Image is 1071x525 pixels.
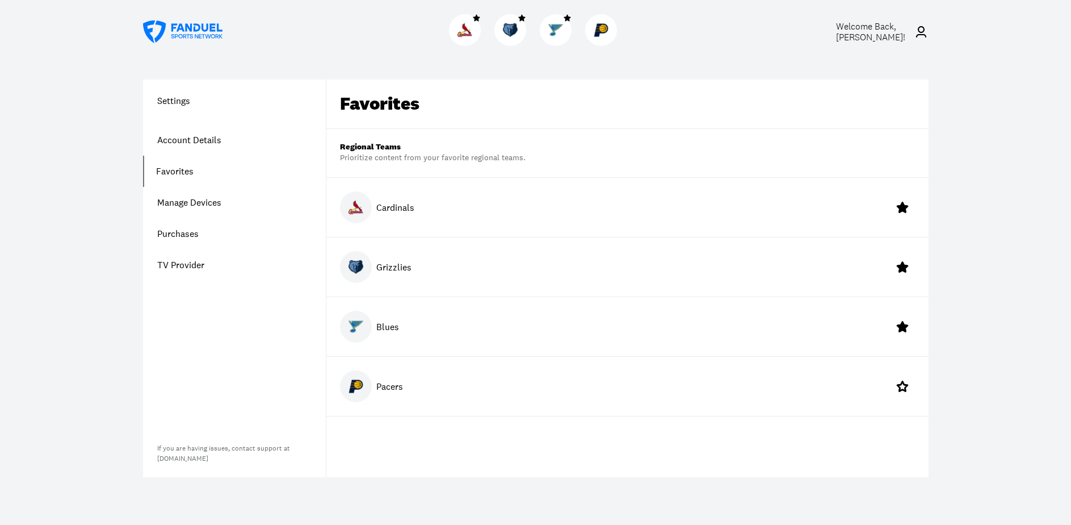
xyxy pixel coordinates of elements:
a: TV Provider [143,249,326,281]
img: Blues [548,23,563,37]
img: Pacers [594,23,608,37]
div: Favorites [340,93,419,115]
p: Cardinals [376,201,414,214]
img: Grizzlies [348,260,363,274]
h1: Settings [143,94,326,107]
a: BluesBlues [540,37,576,48]
img: Grizzlies [503,23,518,37]
p: Blues [376,320,399,334]
div: Prioritize content from your favorite regional teams. [340,152,526,164]
img: Cardinals [348,200,363,215]
a: FanDuel Sports Network [143,20,222,43]
a: GrizzliesGrizzlies [494,37,531,48]
a: Welcome Back,[PERSON_NAME]! [810,21,929,43]
a: PacersPacers [585,37,621,48]
a: If you are having issues, contact support at[DOMAIN_NAME] [157,444,290,463]
a: Purchases [143,218,326,249]
div: Regional Teams [340,143,526,152]
a: Favorites [143,156,326,187]
span: Welcome Back, [PERSON_NAME] ! [836,20,905,43]
p: Pacers [376,380,403,393]
p: Grizzlies [376,260,411,274]
img: Blues [348,319,363,334]
img: Cardinals [457,23,472,37]
a: Account Details [143,124,326,156]
a: CardinalsCardinals [449,37,485,48]
img: Pacers [348,379,363,394]
a: Manage Devices [143,187,326,218]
